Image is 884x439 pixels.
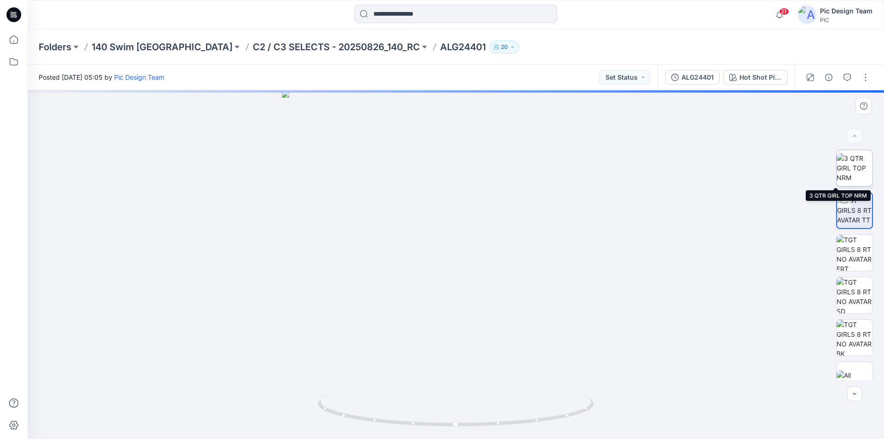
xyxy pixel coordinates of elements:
[820,17,872,23] div: PIC
[837,277,872,313] img: TGT GIRLS 8 RT NO AVATAR SD
[837,235,872,271] img: TGT GIRLS 8 RT NO AVATAR FRT
[440,41,486,53] p: ALG24401
[92,41,233,53] a: 140 Swim [GEOGRAPHIC_DATA]
[821,70,836,85] button: Details
[837,153,872,182] img: 3 QTR GIRL TOP NRM
[837,196,872,225] img: TGT GIRLS 8 RT AVATAR TT
[779,8,789,15] span: 21
[798,6,816,24] img: avatar
[39,72,164,82] span: Posted [DATE] 05:05 by
[501,42,508,52] p: 20
[820,6,872,17] div: Pic Design Team
[837,370,872,390] img: All colorways
[723,70,788,85] button: Hot Shot Pink
[837,320,872,356] img: TGT GIRLS 8 RT NO AVATAR BK
[114,73,164,81] a: Pic Design Team
[665,70,720,85] button: ALG24401
[681,72,714,82] div: ALG24401
[489,41,519,53] button: 20
[739,72,782,82] div: Hot Shot Pink
[39,41,71,53] a: Folders
[253,41,420,53] a: C2 / C3 SELECTS - 20250826_140_RC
